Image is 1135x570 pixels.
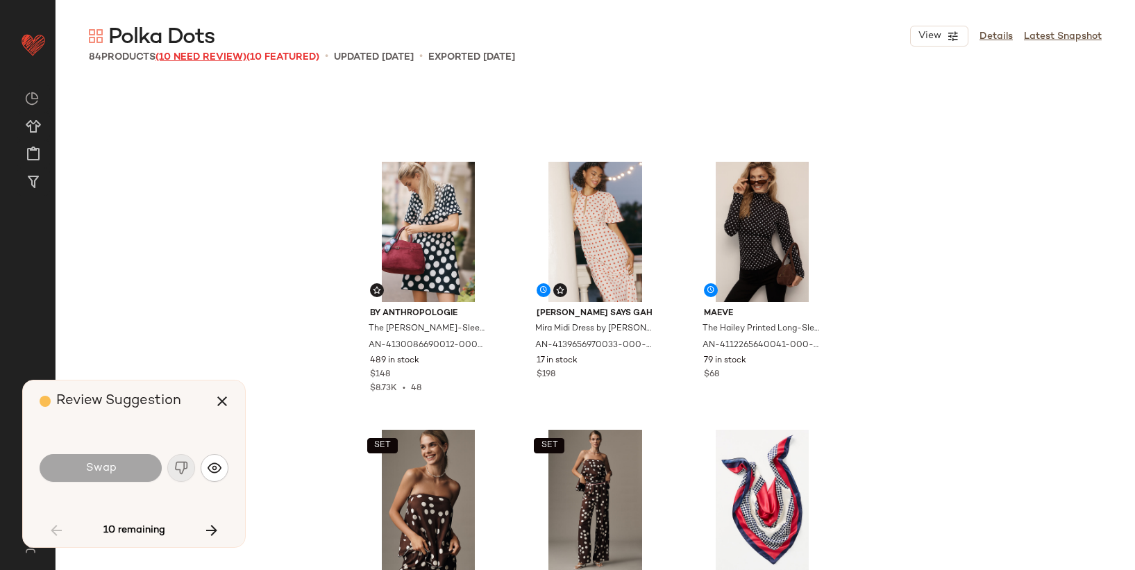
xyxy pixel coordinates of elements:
span: [PERSON_NAME] Says Gah [537,308,654,320]
span: 48 [411,384,421,393]
button: SET [367,438,398,453]
span: Mira Midi Dress by [PERSON_NAME] Says Gah, Women's, Size: XL, Polyester at Anthropologie [535,323,653,335]
span: 79 in stock [704,355,746,367]
span: View [918,31,941,42]
span: Maeve [704,308,821,320]
span: Review Suggestion [56,394,181,408]
span: 17 in stock [537,355,578,367]
span: • [419,49,423,65]
img: 4110652010089_029_b [359,430,498,570]
span: Polka Dots [108,24,215,51]
img: svg%3e [17,542,44,553]
p: updated [DATE] [334,50,414,65]
button: View [910,26,968,47]
span: AN-4130086690012-000-018 [369,340,486,352]
img: 4139656970033_069_b3 [526,162,665,302]
img: 4112265640041_001_b [693,162,832,302]
span: AN-4112265640041-000-001 [703,340,820,352]
span: 84 [89,52,101,62]
span: AN-4139656970033-000-069 [535,340,653,352]
img: svg%3e [556,286,564,294]
span: • [325,49,328,65]
span: The Hailey Printed Long-Sleeve Turtleneck Top by Maeve in Black, Women's, Size: XS, Cotton/Elasta... [703,323,820,335]
img: 4123652010053_029_b [526,430,665,570]
span: 10 remaining [103,524,165,537]
div: Products [89,50,319,65]
span: 489 in stock [370,355,419,367]
span: $148 [370,369,390,381]
span: SET [373,441,391,451]
span: By Anthropologie [370,308,487,320]
span: $8.73K [370,384,397,393]
img: svg%3e [373,286,381,294]
span: $198 [537,369,555,381]
button: SET [534,438,564,453]
a: Latest Snapshot [1024,29,1102,44]
img: svg%3e [25,92,39,106]
span: (10 Need Review) [155,52,246,62]
img: 102788718_041_b [693,430,832,570]
span: • [397,384,411,393]
img: heart_red.DM2ytmEG.svg [19,31,47,58]
span: The [PERSON_NAME]-Sleeve Mock-Neck Mod Mini Dress by Anthropologie in Black, Women's, Size: Large... [369,323,486,335]
span: SET [540,441,557,451]
img: svg%3e [89,29,103,43]
img: 4130086690012_018_b [359,162,498,302]
span: (10 Featured) [246,52,319,62]
p: Exported [DATE] [428,50,515,65]
span: $68 [704,369,719,381]
img: svg%3e [208,461,221,475]
a: Details [980,29,1013,44]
